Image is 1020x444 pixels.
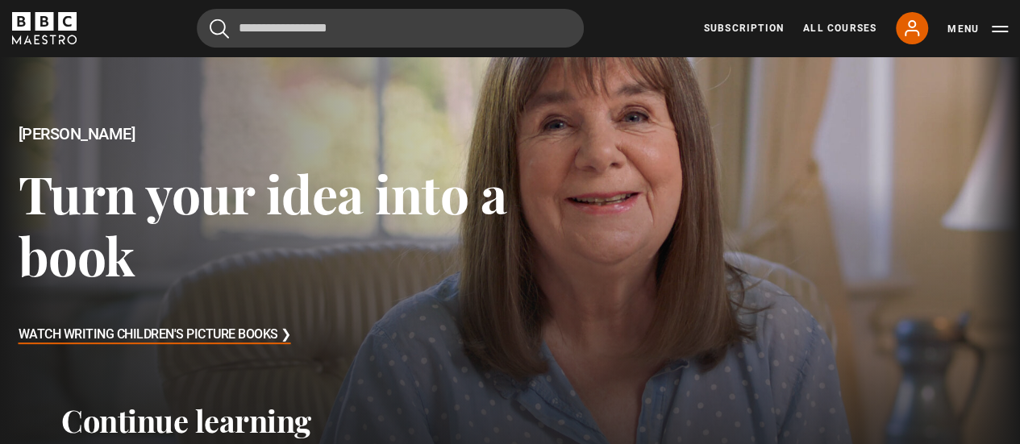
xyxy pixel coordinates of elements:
[12,12,77,44] svg: BBC Maestro
[19,125,510,143] h2: [PERSON_NAME]
[210,19,229,39] button: Submit the search query
[19,323,291,347] h3: Watch Writing Children's Picture Books ❯
[19,162,510,287] h3: Turn your idea into a book
[803,21,876,35] a: All Courses
[947,21,1008,37] button: Toggle navigation
[704,21,784,35] a: Subscription
[61,402,959,439] h2: Continue learning
[197,9,584,48] input: Search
